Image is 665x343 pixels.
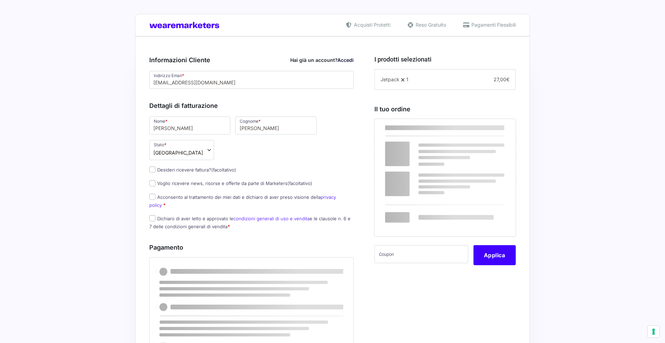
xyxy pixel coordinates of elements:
span: Reso Gratuito [414,21,446,28]
td: Jetpack [374,137,456,159]
a: condizioni generali di uso e vendita [233,216,310,221]
h3: I prodotti selezionati [374,55,516,64]
span: Acquisti Protetti [352,21,390,28]
input: Coupon [374,245,468,263]
th: Subtotale [374,159,456,181]
iframe: Customerly Messenger Launcher [6,316,26,337]
span: € [506,76,509,82]
div: Hai già un account? [290,56,354,64]
span: Stato [149,140,214,160]
h3: Il tuo ordine [374,104,516,114]
span: Pagamenti Flessibili [470,21,516,28]
label: Dichiaro di aver letto e approvato le e le clausole n. 6 e 7 delle condizioni generali di vendita [149,216,351,229]
label: Acconsento al trattamento dei miei dati e dichiaro di aver preso visione della [149,194,336,208]
th: Totale [374,181,456,237]
th: Subtotale [455,119,516,137]
label: Desideri ricevere fattura? [149,167,236,173]
button: Applica [473,245,516,265]
span: (facoltativo) [287,180,312,186]
input: Nome * [149,117,230,135]
h3: Informazioni Cliente [149,55,354,65]
button: Le tue preferenze relative al consenso per le tecnologie di tracciamento [648,326,659,337]
th: Prodotto [374,119,456,137]
input: Dichiaro di aver letto e approvato lecondizioni generali di uso e venditae le clausole n. 6 e 7 d... [149,215,156,221]
span: Italia [153,149,203,156]
span: 27,00 [494,76,509,82]
input: Desideri ricevere fattura?(facoltativo) [149,166,156,173]
input: Acconsento al trattamento dei miei dati e dichiaro di aver preso visione dellaprivacy policy [149,194,156,200]
h3: Dettagli di fatturazione [149,101,354,110]
a: Accedi [337,57,354,63]
span: Jetpack [381,76,399,82]
input: Cognome * [235,117,316,135]
span: 1 [406,76,408,82]
span: (facoltativo) [211,167,236,173]
input: Voglio ricevere news, risorse e offerte da parte di Marketers(facoltativo) [149,180,156,186]
input: Indirizzo Email * [149,71,354,89]
label: Voglio ricevere news, risorse e offerte da parte di Marketers [149,180,312,186]
h3: Pagamento [149,243,354,252]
